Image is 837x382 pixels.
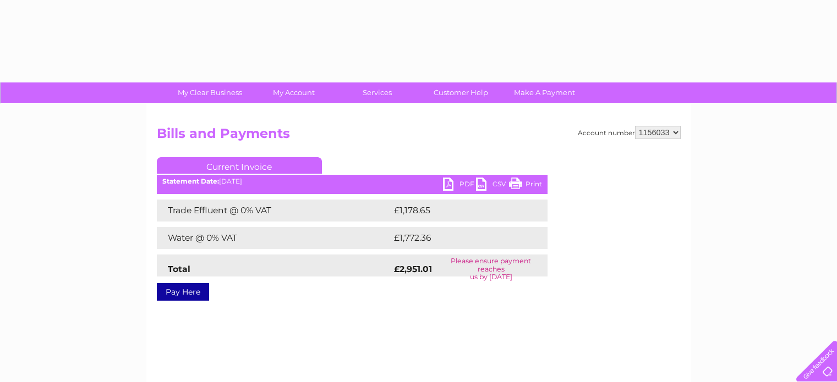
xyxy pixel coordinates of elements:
[435,254,548,284] td: Please ensure payment reaches us by [DATE]
[157,178,548,185] div: [DATE]
[391,200,529,222] td: £1,178.65
[157,283,209,301] a: Pay Here
[248,82,339,103] a: My Account
[415,82,506,103] a: Customer Help
[165,82,255,103] a: My Clear Business
[157,126,681,147] h2: Bills and Payments
[509,178,542,193] a: Print
[332,82,423,103] a: Services
[157,157,322,174] a: Current Invoice
[168,264,190,274] strong: Total
[157,227,391,249] td: Water @ 0% VAT
[391,227,530,249] td: £1,772.36
[394,264,432,274] strong: £2,951.01
[443,178,476,193] a: PDF
[578,126,681,139] div: Account number
[162,177,219,185] b: Statement Date:
[157,200,391,222] td: Trade Effluent @ 0% VAT
[499,82,590,103] a: Make A Payment
[476,178,509,193] a: CSV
